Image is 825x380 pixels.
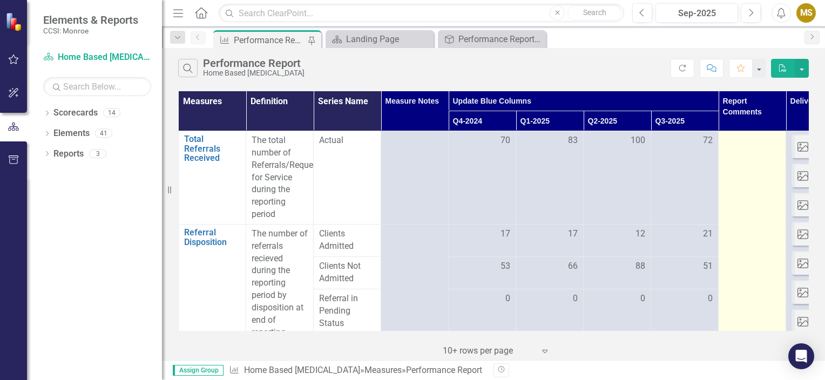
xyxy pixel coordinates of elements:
[568,134,578,147] span: 83
[252,134,308,221] div: The total number of Referrals/Requests for Service during the reporting period
[640,293,645,305] span: 0
[449,289,516,334] td: Double-Click to Edit
[501,228,510,240] span: 17
[449,131,516,225] td: Double-Click to Edit
[95,129,112,138] div: 41
[501,260,510,273] span: 53
[708,293,713,305] span: 0
[441,32,543,46] a: Performance Report Tracker
[449,224,516,256] td: Double-Click to Edit
[184,228,240,247] a: Referral Disposition
[651,256,719,289] td: Double-Click to Edit
[381,224,449,354] td: Double-Click to Edit
[635,260,645,273] span: 88
[406,365,482,375] div: Performance Report
[319,134,375,147] span: Actual
[43,77,151,96] input: Search Below...
[229,364,485,377] div: » »
[573,293,578,305] span: 0
[89,149,106,158] div: 3
[219,4,624,23] input: Search ClearPoint...
[53,107,98,119] a: Scorecards
[659,7,734,20] div: Sep-2025
[516,289,584,334] td: Double-Click to Edit
[5,12,24,31] img: ClearPoint Strategy
[584,289,651,334] td: Double-Click to Edit
[319,260,375,285] span: Clients Not Admitted
[458,32,543,46] div: Performance Report Tracker
[179,224,246,354] td: Double-Click to Edit Right Click for Context Menu
[703,134,713,147] span: 72
[505,293,510,305] span: 0
[583,8,606,17] span: Search
[179,131,246,225] td: Double-Click to Edit Right Click for Context Menu
[244,365,360,375] a: Home Based [MEDICAL_DATA]
[703,260,713,273] span: 51
[567,5,621,21] button: Search
[651,131,719,225] td: Double-Click to Edit
[43,51,151,64] a: Home Based [MEDICAL_DATA]
[43,13,138,26] span: Elements & Reports
[651,224,719,256] td: Double-Click to Edit
[53,148,84,160] a: Reports
[381,131,449,225] td: Double-Click to Edit
[449,256,516,289] td: Double-Click to Edit
[584,256,651,289] td: Double-Click to Edit
[364,365,402,375] a: Measures
[173,365,224,376] span: Assign Group
[796,3,816,23] button: MS
[203,69,305,77] div: Home Based [MEDICAL_DATA]
[631,134,645,147] span: 100
[319,293,375,330] span: Referral in Pending Status
[516,256,584,289] td: Double-Click to Edit
[635,228,645,240] span: 12
[252,228,308,351] div: The number of referrals recieved during the reporting period by disposition at end of reporting p...
[184,134,240,163] a: Total Referrals Received
[703,228,713,240] span: 21
[234,33,305,47] div: Performance Report
[655,3,738,23] button: Sep-2025
[584,224,651,256] td: Double-Click to Edit
[328,32,431,46] a: Landing Page
[788,343,814,369] div: Open Intercom Messenger
[319,228,375,253] span: Clients Admitted
[53,127,90,140] a: Elements
[568,260,578,273] span: 66
[43,26,138,35] small: CCSI: Monroe
[346,32,431,46] div: Landing Page
[501,134,510,147] span: 70
[516,131,584,225] td: Double-Click to Edit
[584,131,651,225] td: Double-Click to Edit
[516,224,584,256] td: Double-Click to Edit
[651,289,719,334] td: Double-Click to Edit
[203,57,305,69] div: Performance Report
[103,108,120,118] div: 14
[568,228,578,240] span: 17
